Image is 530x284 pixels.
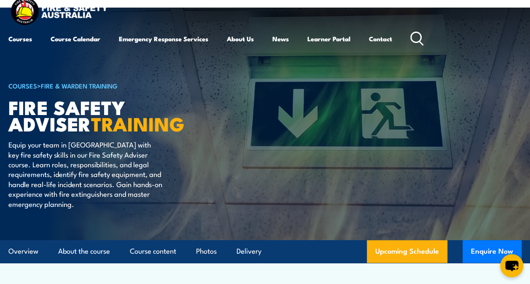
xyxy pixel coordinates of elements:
[196,240,217,263] a: Photos
[8,29,32,49] a: Courses
[8,99,217,131] h1: FIRE SAFETY ADVISER
[8,240,38,263] a: Overview
[91,109,185,138] strong: TRAINING
[41,81,118,90] a: Fire & Warden Training
[8,139,162,209] p: Equip your team in [GEOGRAPHIC_DATA] with key fire safety skills in our Fire Safety Adviser cours...
[51,29,100,49] a: Course Calendar
[500,254,523,277] button: chat-button
[237,240,261,263] a: Delivery
[130,240,176,263] a: Course content
[58,240,110,263] a: About the course
[272,29,289,49] a: News
[8,81,37,90] a: COURSES
[463,240,522,263] button: Enquire Now
[8,80,217,91] h6: >
[369,29,392,49] a: Contact
[119,29,208,49] a: Emergency Response Services
[367,240,447,263] a: Upcoming Schedule
[307,29,350,49] a: Learner Portal
[227,29,254,49] a: About Us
